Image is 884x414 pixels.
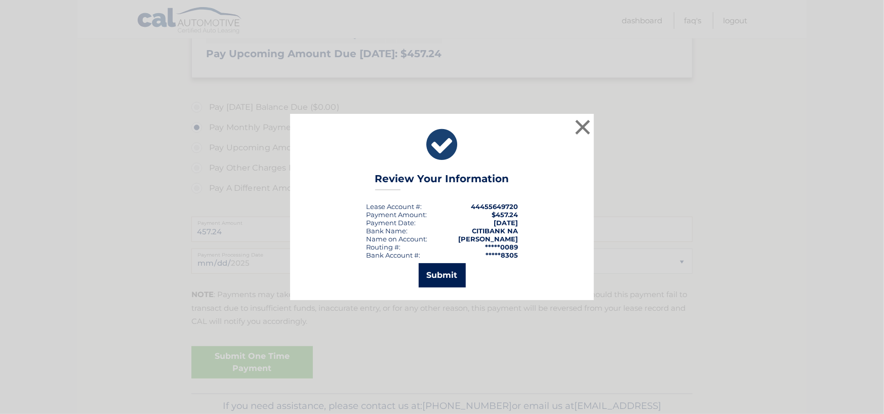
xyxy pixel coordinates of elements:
[419,263,466,287] button: Submit
[375,173,509,190] h3: Review Your Information
[366,202,422,211] div: Lease Account #:
[366,251,420,259] div: Bank Account #:
[494,219,518,227] span: [DATE]
[471,202,518,211] strong: 44455649720
[366,235,427,243] div: Name on Account:
[366,219,414,227] span: Payment Date
[366,227,408,235] div: Bank Name:
[458,235,518,243] strong: [PERSON_NAME]
[472,227,518,235] strong: CITIBANK NA
[492,211,518,219] span: $457.24
[366,211,427,219] div: Payment Amount:
[366,243,400,251] div: Routing #:
[573,117,593,137] button: ×
[366,219,416,227] div: :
